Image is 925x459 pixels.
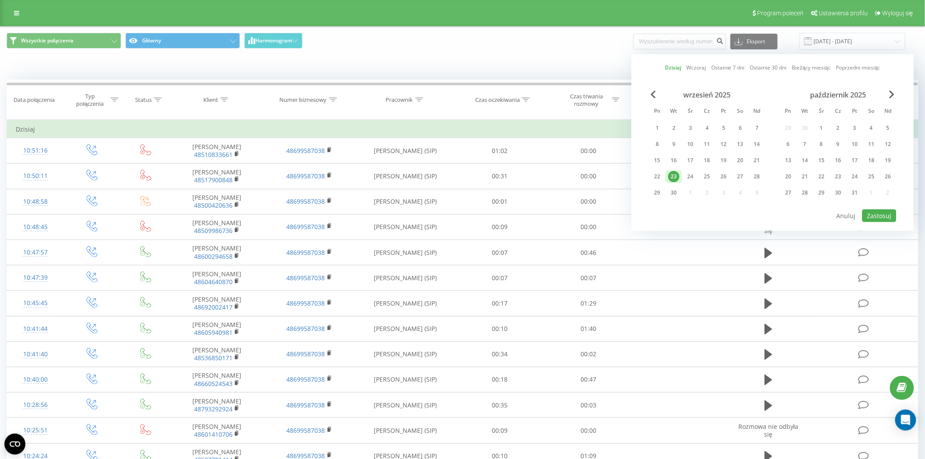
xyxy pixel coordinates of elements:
[830,154,847,167] div: czw 16 paź 2025
[16,193,55,210] div: 10:48:58
[7,121,918,138] td: Dzisiaj
[814,186,830,199] div: śr 29 paź 2025
[735,139,746,150] div: 13
[455,367,544,392] td: 00:18
[455,214,544,240] td: 00:09
[883,171,894,182] div: 26
[194,430,233,438] a: 48601410706
[749,138,765,151] div: ndz 14 wrz 2025
[544,163,633,189] td: 00:00
[649,170,666,183] div: pon 22 wrz 2025
[16,346,55,363] div: 10:41:40
[866,139,877,150] div: 11
[751,171,763,182] div: 28
[816,171,828,182] div: 22
[455,189,544,214] td: 00:01
[633,34,726,49] input: Wyszukiwanie według numeru
[14,96,55,104] div: Data połączenia
[685,139,696,150] div: 10
[544,418,633,443] td: 00:00
[355,418,455,443] td: [PERSON_NAME] (SIP)
[455,341,544,367] td: 00:34
[815,105,828,118] abbr: środa
[666,186,682,199] div: wt 30 wrz 2025
[287,299,325,307] a: 48699587038
[355,240,455,265] td: [PERSON_NAME] (SIP)
[702,171,713,182] div: 25
[749,122,765,135] div: ndz 7 wrz 2025
[832,105,845,118] abbr: czwartek
[287,197,325,205] a: 48699587038
[847,170,863,183] div: pt 24 paź 2025
[716,154,732,167] div: pt 19 wrz 2025
[563,93,610,108] div: Czas trwania rozmowy
[866,122,877,134] div: 4
[194,176,233,184] a: 48517900848
[666,154,682,167] div: wt 16 wrz 2025
[16,422,55,439] div: 10:25:51
[814,138,830,151] div: śr 8 paź 2025
[287,146,325,155] a: 48699587038
[849,171,861,182] div: 24
[16,244,55,261] div: 10:47:57
[682,154,699,167] div: śr 17 wrz 2025
[780,170,797,183] div: pon 20 paź 2025
[170,138,263,163] td: [PERSON_NAME]
[649,90,765,99] div: wrzesień 2025
[666,122,682,135] div: wt 2 wrz 2025
[194,405,233,413] a: 48793292924
[544,393,633,418] td: 00:03
[865,105,878,118] abbr: sobota
[665,63,681,72] a: Dzisiaj
[652,155,663,166] div: 15
[287,248,325,257] a: 48699587038
[800,139,811,150] div: 7
[814,170,830,183] div: śr 22 paź 2025
[355,393,455,418] td: [PERSON_NAME] (SIP)
[730,34,778,49] button: Eksport
[194,226,233,235] a: 48509986736
[355,367,455,392] td: [PERSON_NAME] (SIP)
[666,138,682,151] div: wt 9 wrz 2025
[455,291,544,316] td: 00:17
[649,122,666,135] div: pon 1 wrz 2025
[816,187,828,198] div: 29
[847,122,863,135] div: pt 3 paź 2025
[738,422,798,438] span: Rozmowa nie odbyła się
[280,96,327,104] div: Numer biznesowy
[170,418,263,443] td: [PERSON_NAME]
[544,341,633,367] td: 00:02
[718,155,730,166] div: 19
[863,170,880,183] div: sob 25 paź 2025
[717,105,730,118] abbr: piątek
[716,122,732,135] div: pt 5 wrz 2025
[685,171,696,182] div: 24
[652,171,663,182] div: 22
[895,410,916,431] div: Open Intercom Messenger
[883,139,894,150] div: 12
[355,138,455,163] td: [PERSON_NAME] (SIP)
[702,155,713,166] div: 18
[194,252,233,261] a: 48600294658
[830,170,847,183] div: czw 23 paź 2025
[833,122,844,134] div: 2
[16,320,55,337] div: 10:41:44
[836,63,880,72] a: Poprzedni miesiąc
[355,214,455,240] td: [PERSON_NAME] (SIP)
[649,138,666,151] div: pon 8 wrz 2025
[816,155,828,166] div: 15
[355,163,455,189] td: [PERSON_NAME] (SIP)
[686,63,706,72] a: Wczoraj
[716,170,732,183] div: pt 26 wrz 2025
[16,167,55,184] div: 10:50:11
[799,105,812,118] abbr: wtorek
[699,138,716,151] div: czw 11 wrz 2025
[702,139,713,150] div: 11
[732,138,749,151] div: sob 13 wrz 2025
[455,265,544,291] td: 00:07
[170,393,263,418] td: [PERSON_NAME]
[814,154,830,167] div: śr 15 paź 2025
[751,139,763,150] div: 14
[701,105,714,118] abbr: czwartek
[652,122,663,134] div: 1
